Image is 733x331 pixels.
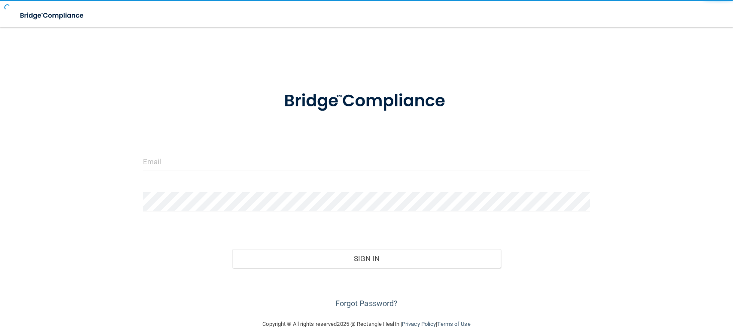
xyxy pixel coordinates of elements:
img: bridge_compliance_login_screen.278c3ca4.svg [13,7,92,24]
img: bridge_compliance_login_screen.278c3ca4.svg [266,79,466,123]
input: Email [143,152,590,171]
a: Terms of Use [437,321,470,327]
button: Sign In [232,249,501,268]
a: Privacy Policy [402,321,436,327]
a: Forgot Password? [335,299,398,308]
